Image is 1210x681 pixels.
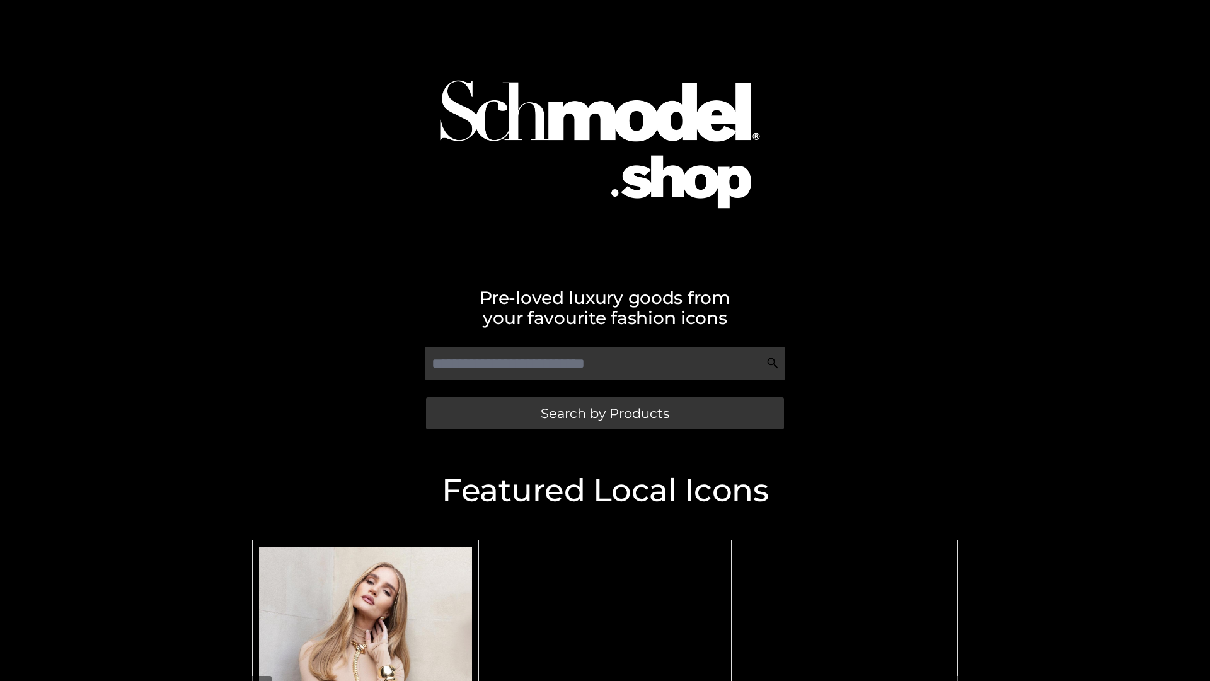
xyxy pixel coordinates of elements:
img: Search Icon [766,357,779,370]
h2: Pre-loved luxury goods from your favourite fashion icons [246,288,964,328]
span: Search by Products [541,407,669,420]
h2: Featured Local Icons​ [246,475,964,506]
a: Search by Products [426,397,784,429]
